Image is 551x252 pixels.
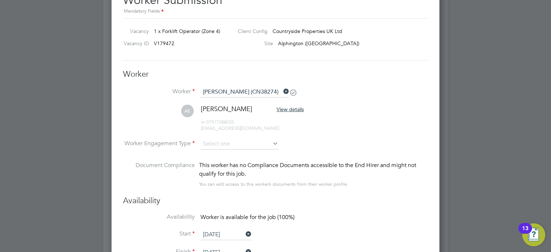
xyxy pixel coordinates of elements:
[232,28,268,34] label: Client Config
[522,223,545,246] button: Open Resource Center, 13 new notifications
[123,140,195,147] label: Worker Engagement Type
[201,214,295,221] span: Worker is available for the job (100%)
[232,40,273,47] label: Site
[201,125,279,131] span: [EMAIL_ADDRESS][DOMAIN_NAME]
[277,106,304,113] span: View details
[199,161,428,178] div: This worker has no Compliance Documents accessible to the End Hirer and might not qualify for thi...
[522,228,528,238] div: 13
[123,213,195,221] label: Availability
[120,40,149,47] label: Vacancy ID
[120,28,149,34] label: Vacancy
[278,40,359,47] span: Alphington ([GEOGRAPHIC_DATA])
[201,139,278,149] input: Select one
[273,28,342,34] span: Countryside Properties UK Ltd
[123,161,195,187] label: Document Compliance
[201,105,252,113] span: [PERSON_NAME]
[123,69,428,80] h3: Worker
[199,180,348,189] div: You can edit access to this worker’s documents from their worker profile.
[181,105,194,117] span: AE
[123,88,195,95] label: Worker
[123,8,428,15] div: Mandatory Fields
[201,119,234,125] span: 07517388035
[201,119,206,125] span: m:
[201,87,289,98] input: Search for...
[154,28,220,34] span: 1 x Forklift Operator (Zone 4)
[123,196,428,206] h3: Availability
[123,230,195,238] label: Start
[201,229,251,240] input: Select one
[154,40,174,47] span: V179472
